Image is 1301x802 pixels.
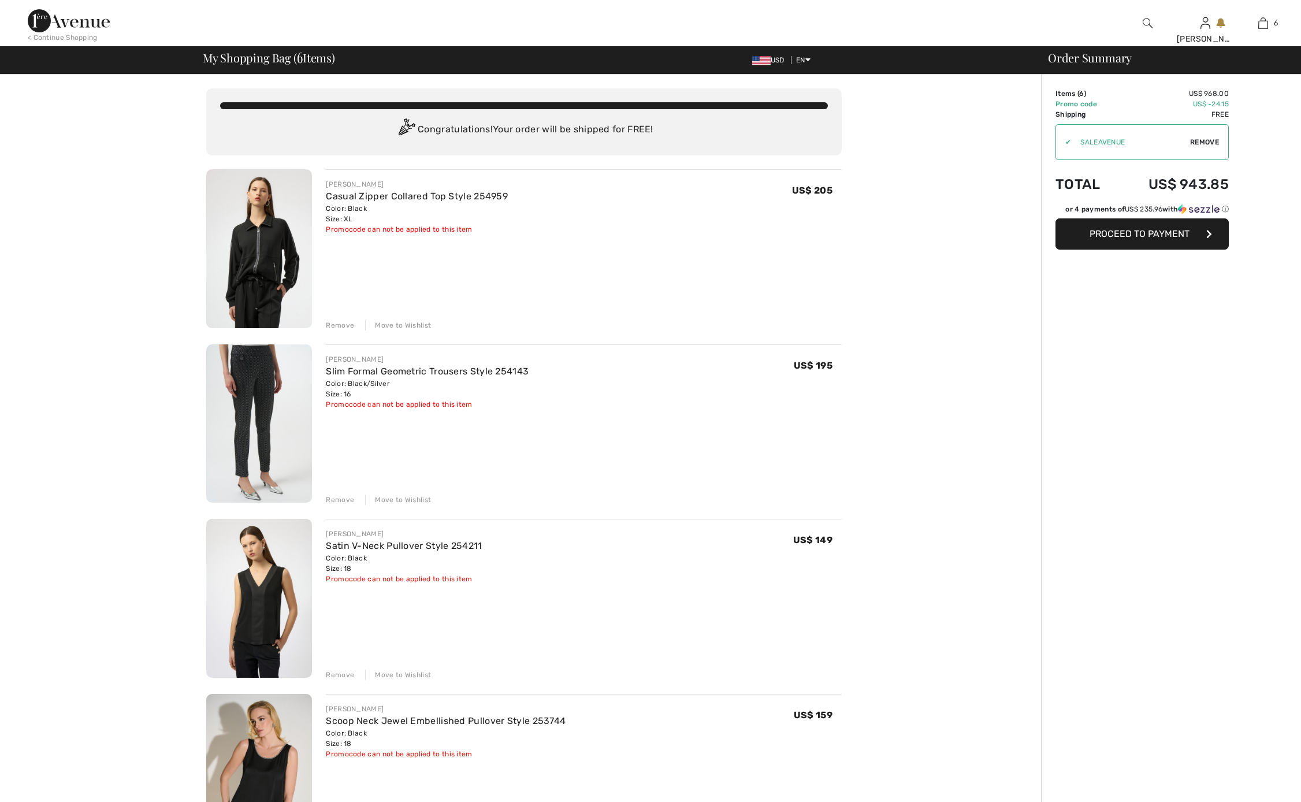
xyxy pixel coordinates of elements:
img: Casual Zipper Collared Top Style 254959 [206,169,312,328]
div: Move to Wishlist [365,670,431,680]
a: Scoop Neck Jewel Embellished Pullover Style 253744 [326,715,566,726]
div: Move to Wishlist [365,320,431,331]
div: Color: Black/Silver Size: 16 [326,378,529,399]
td: US$ 943.85 [1117,165,1229,204]
div: < Continue Shopping [28,32,98,43]
span: 6 [1274,18,1278,28]
img: search the website [1143,16,1153,30]
div: Promocode can not be applied to this item [326,224,508,235]
span: Remove [1190,137,1219,147]
img: Satin V-Neck Pullover Style 254211 [206,519,312,678]
td: Total [1055,165,1117,204]
a: Casual Zipper Collared Top Style 254959 [326,191,508,202]
span: 6 [297,49,303,64]
img: 1ère Avenue [28,9,110,32]
div: or 4 payments ofUS$ 235.96withSezzle Click to learn more about Sezzle [1055,204,1229,218]
span: USD [752,56,789,64]
a: 6 [1235,16,1291,30]
a: Slim Formal Geometric Trousers Style 254143 [326,366,529,377]
span: Proceed to Payment [1090,228,1190,239]
span: US$ 205 [792,185,832,196]
span: EN [796,56,811,64]
div: ✔ [1056,137,1071,147]
img: My Bag [1258,16,1268,30]
a: Sign In [1200,17,1210,28]
div: Color: Black Size: 18 [326,728,566,749]
div: Color: Black Size: 18 [326,553,482,574]
div: Move to Wishlist [365,495,431,505]
td: US$ 968.00 [1117,88,1229,99]
span: US$ 195 [794,360,832,371]
div: [PERSON_NAME] [326,354,529,365]
td: US$ -24.15 [1117,99,1229,109]
span: US$ 159 [794,710,832,721]
td: Shipping [1055,109,1117,120]
td: Items ( ) [1055,88,1117,99]
div: or 4 payments of with [1065,204,1229,214]
div: Remove [326,670,354,680]
img: Congratulation2.svg [395,118,418,142]
span: US$ 149 [793,534,832,545]
div: Color: Black Size: XL [326,203,508,224]
a: Satin V-Neck Pullover Style 254211 [326,540,482,551]
span: My Shopping Bag ( Items) [203,52,335,64]
div: Remove [326,495,354,505]
span: 6 [1079,90,1084,98]
div: Congratulations! Your order will be shipped for FREE! [220,118,828,142]
td: Promo code [1055,99,1117,109]
div: Promocode can not be applied to this item [326,574,482,584]
span: US$ 235.96 [1125,205,1162,213]
div: [PERSON_NAME] [1177,33,1233,45]
img: My Info [1200,16,1210,30]
div: Order Summary [1034,52,1294,64]
input: Promo code [1071,125,1190,159]
div: [PERSON_NAME] [326,704,566,714]
td: Free [1117,109,1229,120]
img: Sezzle [1178,204,1220,214]
div: Promocode can not be applied to this item [326,399,529,410]
div: Remove [326,320,354,331]
img: US Dollar [752,56,771,65]
div: Promocode can not be applied to this item [326,749,566,759]
div: [PERSON_NAME] [326,529,482,539]
img: Slim Formal Geometric Trousers Style 254143 [206,344,312,503]
div: [PERSON_NAME] [326,179,508,190]
button: Proceed to Payment [1055,218,1229,250]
